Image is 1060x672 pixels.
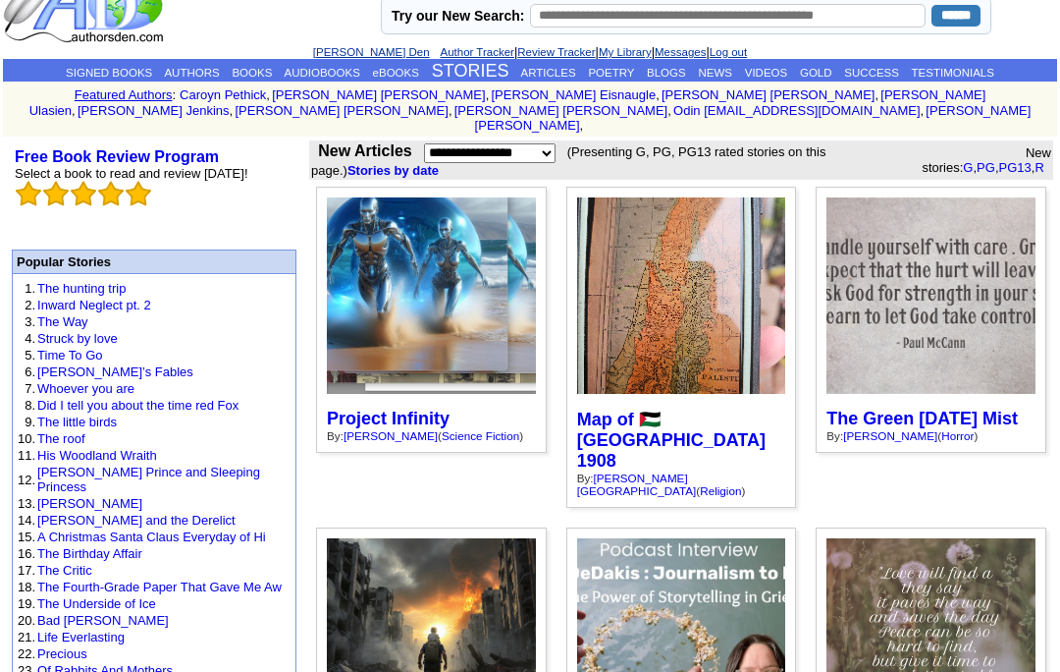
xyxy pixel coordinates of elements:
[272,87,485,102] a: [PERSON_NAME] [PERSON_NAME]
[71,181,96,206] img: bigemptystars.png
[452,106,454,117] font: i
[37,381,134,396] a: Whoever you are
[37,431,84,446] a: The roof
[78,103,230,118] a: [PERSON_NAME] Jenkins
[922,145,1051,175] font: New stories: , , ,
[912,67,994,79] a: TESTIMONIALS
[126,181,151,206] img: bigemptystars.png
[18,580,35,594] font: 18.
[37,331,118,346] a: Struck by love
[37,348,102,363] a: Time To Go
[37,580,282,594] a: The Fourth-Grade Paper That Gave Me Aw
[392,8,524,24] label: Try our New Search:
[37,281,126,296] a: The hunting trip
[37,646,87,661] a: Precious
[37,465,260,494] a: [PERSON_NAME] Prince and Sleeping Princess
[18,646,35,661] font: 22.
[37,298,151,312] a: Inward Neglect pt. 2
[98,181,124,206] img: bigemptystars.png
[37,630,125,644] a: Life Everlasting
[327,409,450,428] a: Project Infinity
[826,429,1035,442] div: By: ( )
[37,613,169,628] a: Bad [PERSON_NAME]
[18,596,35,611] font: 19.
[647,67,686,79] a: BLOGS
[43,181,69,206] img: bigemptystars.png
[15,166,248,181] font: Select a book to read and review [DATE]!
[18,496,35,511] font: 13.
[164,67,219,79] a: AUTHORS
[517,46,595,58] a: Review Tracker
[924,106,926,117] font: i
[18,448,35,463] font: 11.
[662,87,874,102] a: [PERSON_NAME] [PERSON_NAME]
[29,87,1032,133] font: , , , , , , , , , ,
[37,563,92,578] a: The Critic
[577,472,697,497] a: [PERSON_NAME][GEOGRAPHIC_DATA]
[710,46,747,58] a: Log out
[327,429,536,442] div: By: ( )
[344,429,438,442] a: [PERSON_NAME]
[844,67,899,79] a: SUCCESS
[18,563,35,578] font: 17.
[18,473,35,487] font: 12.
[37,314,88,329] a: The Way
[270,90,272,101] font: i
[25,331,35,346] font: 4.
[698,67,732,79] a: NEWS
[963,160,973,175] a: G
[977,160,995,175] a: PG
[521,67,576,79] a: ARTICLES
[577,410,766,471] a: Map of 🇵🇸 [GEOGRAPHIC_DATA] 1908
[25,364,35,379] font: 6.
[800,67,832,79] a: GOLD
[941,429,974,442] a: Horror
[180,87,266,102] a: Caroyn Pethick
[37,513,236,528] a: [PERSON_NAME] and the Derelict
[25,298,35,312] font: 2.
[66,67,152,79] a: SIGNED BOOKS
[599,46,652,58] a: My Library
[18,513,35,528] font: 14.
[37,364,193,379] a: [PERSON_NAME]’s Fables
[311,144,825,178] font: (Presenting G, PG, PG13 rated stories on this page.)
[313,44,747,59] font: | | | |
[673,103,920,118] a: Odin [EMAIL_ADDRESS][DOMAIN_NAME]
[671,106,673,117] font: i
[25,314,35,329] font: 3.
[37,496,142,511] a: [PERSON_NAME]
[18,530,35,544] font: 15.
[37,546,142,561] a: The Birthday Affair
[843,429,937,442] a: [PERSON_NAME]
[588,67,634,79] a: POETRY
[660,90,662,101] font: i
[37,530,266,544] a: A Christmas Santa Claus Everyday of Hi
[489,90,491,101] font: i
[75,87,173,102] a: Featured Authors
[37,596,156,611] a: The Underside of Ice
[475,103,1032,133] a: [PERSON_NAME] [PERSON_NAME]
[18,431,35,446] font: 10.
[999,160,1032,175] a: PG13
[25,415,35,429] font: 9.
[18,546,35,561] font: 16.
[25,381,35,396] font: 7.
[37,415,117,429] a: The little birds
[15,148,219,165] a: Free Book Review Program
[76,106,78,117] font: i
[655,46,706,58] a: Messages
[826,409,1018,428] a: The Green [DATE] Mist
[37,398,238,413] a: Did I tell you about the time red Fox
[441,46,514,58] a: Author Tracker
[454,103,667,118] a: [PERSON_NAME] [PERSON_NAME]
[232,67,272,79] a: BOOKS
[233,106,235,117] font: i
[491,87,656,102] a: [PERSON_NAME] Eisnaugle
[442,429,519,442] a: Science Fiction
[432,61,509,81] a: STORIES
[37,448,157,463] a: His Woodland Wraith
[25,348,35,363] font: 5.
[347,163,439,178] a: Stories by date
[25,281,35,296] font: 1.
